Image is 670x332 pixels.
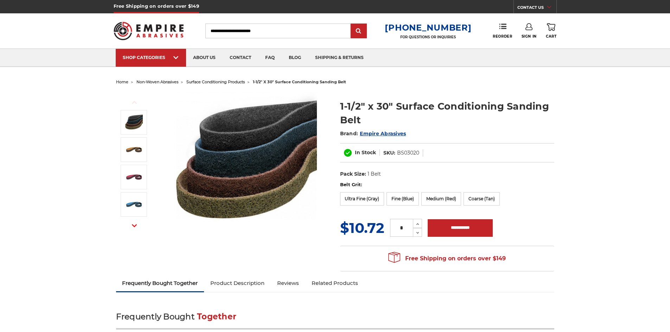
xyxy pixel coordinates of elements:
span: Free Shipping on orders over $149 [388,252,506,266]
span: Reorder [493,34,512,39]
img: 1.5"x30" Surface Conditioning Sanding Belts [176,92,317,232]
dd: 1 Belt [368,170,381,178]
span: Brand: [340,130,358,137]
a: Frequently Bought Together [116,275,204,291]
button: Previous [126,95,143,110]
img: 1-1/2" x 30" Tan Surface Conditioning Belt [125,141,143,158]
span: Together [197,312,236,321]
a: non-woven abrasives [136,79,178,84]
a: Reorder [493,23,512,38]
input: Submit [352,24,366,38]
a: about us [186,49,223,67]
img: 1-1/2" x 30" Blue Surface Conditioning Belt [125,196,143,213]
div: SHOP CATEGORIES [123,55,179,60]
a: surface conditioning products [186,79,245,84]
dt: SKU: [383,149,395,157]
a: [PHONE_NUMBER] [385,22,471,33]
span: $10.72 [340,219,384,236]
a: Related Products [305,275,364,291]
img: Empire Abrasives [114,17,184,45]
a: faq [258,49,282,67]
span: 1-1/2" x 30" surface conditioning sanding belt [253,79,346,84]
a: Empire Abrasives [360,130,406,137]
label: Belt Grit: [340,181,554,188]
a: Product Description [204,275,271,291]
h1: 1-1/2" x 30" Surface Conditioning Sanding Belt [340,99,554,127]
a: Cart [546,23,556,39]
span: Sign In [522,34,537,39]
p: FOR QUESTIONS OR INQUIRIES [385,35,471,39]
img: 1.5"x30" Surface Conditioning Sanding Belts [125,113,143,131]
a: shipping & returns [308,49,371,67]
button: Next [126,218,143,233]
a: blog [282,49,308,67]
a: Reviews [271,275,305,291]
span: Frequently Bought [116,312,194,321]
a: CONTACT US [517,4,556,13]
dd: BS03020 [397,149,419,157]
a: home [116,79,128,84]
a: contact [223,49,258,67]
dt: Pack Size: [340,170,366,178]
img: 1-1/2" x 30" Red Surface Conditioning Belt [125,168,143,186]
span: Cart [546,34,556,39]
span: In Stock [355,149,376,156]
